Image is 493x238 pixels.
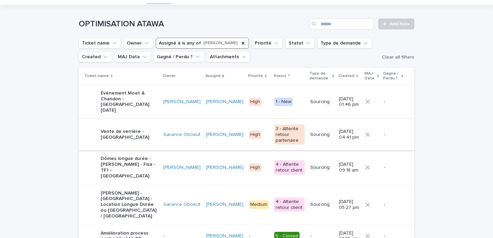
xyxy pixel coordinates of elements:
[339,129,360,140] p: [DATE] 04:41 pm
[115,51,151,62] button: MAJ Data
[339,199,360,211] p: [DATE] 05:27 pm
[163,202,200,208] a: Garance Oboeuf
[163,132,200,138] a: Garance Oboeuf
[205,72,224,80] p: Assigné à
[206,165,243,171] a: [PERSON_NAME]
[79,150,414,185] tr: Dômes longue durée - [PERSON_NAME] - Fisa - TF1 - [GEOGRAPHIC_DATA][PERSON_NAME] [PERSON_NAME] Hi...
[310,132,333,138] p: Sourcing
[79,185,414,225] tr: [PERSON_NAME] - [GEOGRAPHIC_DATA] - Location Longue Durée ou [GEOGRAPHIC_DATA] / [GEOGRAPHIC_DATA...
[317,38,372,49] button: Type de demande
[365,70,375,83] p: MAJ Data
[249,98,262,106] div: High
[252,38,283,49] button: Priorité
[310,99,333,105] p: Sourcing
[339,96,360,108] p: [DATE] 01:46 pm
[274,198,305,212] div: 4 - Attente retour client
[101,90,158,113] p: Événement Moet & Chandon - [GEOGRAPHIC_DATA] [DATE]
[286,38,315,49] button: Statut
[101,190,158,219] p: [PERSON_NAME] - [GEOGRAPHIC_DATA] - Location Longue Durée ou [GEOGRAPHIC_DATA] / [GEOGRAPHIC_DATA]
[84,72,109,80] p: Ticket name
[309,70,330,83] p: Type de demande
[379,52,414,62] button: Clear all filters
[206,202,243,208] a: [PERSON_NAME]
[310,165,333,171] p: Sourcing
[384,202,403,208] p: -
[163,72,176,80] p: Owner
[310,202,333,208] p: Sourcing
[206,99,243,105] a: [PERSON_NAME]
[101,129,158,140] p: Vente de verrière - [GEOGRAPHIC_DATA]
[249,200,269,209] div: Medium
[384,99,403,105] p: -
[309,18,374,29] input: Search
[390,22,410,26] span: Add New
[207,51,250,62] button: Attachments
[163,99,201,105] a: [PERSON_NAME]
[382,55,414,60] span: Clear all filters
[378,18,414,29] a: Add New
[384,165,403,171] p: -
[274,160,305,175] div: 4 - Attente retour client
[249,163,262,172] div: High
[154,51,204,62] button: Gagné / Perdu ?
[163,165,201,171] a: [PERSON_NAME]
[79,85,414,119] tr: Événement Moet & Chandon - [GEOGRAPHIC_DATA] [DATE][PERSON_NAME] [PERSON_NAME] High1 - NewSourcin...
[384,132,403,138] p: -
[338,72,354,80] p: Created
[248,72,263,80] p: Priorité
[274,125,305,145] div: 3 - Attente retour partenaire
[274,98,293,106] div: 1 - New
[79,51,112,62] button: Created
[249,130,262,139] div: High
[156,38,249,49] button: Assigné à
[339,162,360,173] p: [DATE] 09:18 am
[274,72,286,80] p: Statut
[101,156,158,179] p: Dômes longue durée - [PERSON_NAME] - Fisa - TF1 - [GEOGRAPHIC_DATA]
[79,38,121,49] button: Ticket name
[206,132,243,138] a: [PERSON_NAME]
[79,19,306,29] h1: OPTIMISATION ATAWA
[383,70,400,83] p: Gagné / Perdu ?
[79,119,414,150] tr: Vente de verrière - [GEOGRAPHIC_DATA]Garance Oboeuf [PERSON_NAME] High3 - Attente retour partenai...
[124,38,153,49] button: Owner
